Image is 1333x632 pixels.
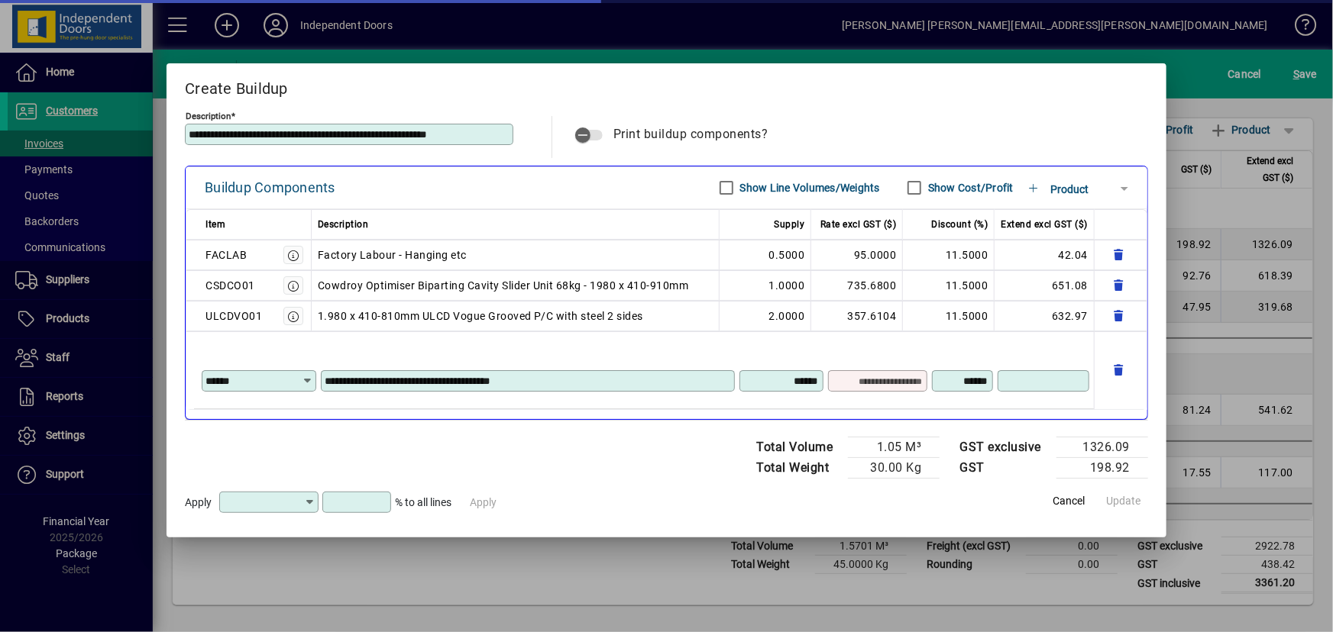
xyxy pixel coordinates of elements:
td: 1525.01 [1056,478,1148,499]
span: Discount (%) [931,215,988,234]
td: 1.05 M³ [848,437,940,457]
td: 11.5000 [903,301,995,331]
td: 0.5000 [720,240,811,270]
td: 198.92 [1056,457,1148,478]
div: 357.6104 [817,307,896,325]
span: Apply [185,496,212,508]
td: 632.97 [995,301,1095,331]
div: 735.6800 [817,276,896,295]
td: GST exclusive [952,437,1056,457]
td: 651.08 [995,270,1095,301]
div: Buildup Components [205,176,335,200]
span: Extend excl GST ($) [1001,215,1088,234]
td: 1.0000 [720,270,811,301]
span: Cancel [1053,493,1085,509]
span: Update [1106,493,1140,509]
td: Total Volume [749,437,848,457]
div: FACLAB [205,246,247,264]
td: 30.00 Kg [848,457,940,478]
td: 1326.09 [1056,437,1148,457]
mat-label: Description [186,111,231,121]
label: Show Cost/Profit [925,180,1014,195]
td: GST [952,457,1056,478]
td: 42.04 [995,240,1095,270]
span: Description [318,215,369,234]
td: Total Weight [749,457,848,478]
td: 11.5000 [903,270,995,301]
td: 1.980 x 410-810mm ULCD Vogue Grooved P/C with steel 2 sides [312,301,720,331]
span: Rate excl GST ($) [820,215,897,234]
td: Cowdroy Optimiser Biparting Cavity Slider Unit 68kg - 1980 x 410-910mm [312,270,720,301]
span: Supply [774,215,804,234]
td: 11.5000 [903,240,995,270]
div: 95.0000 [817,246,896,264]
label: Show Line Volumes/Weights [737,180,880,195]
span: % to all lines [395,496,451,508]
button: Cancel [1044,487,1093,514]
h2: Create Buildup [167,63,1166,108]
button: Update [1099,487,1148,514]
td: GST inclusive [952,478,1056,499]
td: Factory Labour - Hanging etc [312,240,720,270]
div: ULCDVO01 [205,307,262,325]
div: CSDCO01 [205,276,255,295]
span: Item [205,215,225,234]
td: 2.0000 [720,301,811,331]
span: Print buildup components? [613,127,768,141]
